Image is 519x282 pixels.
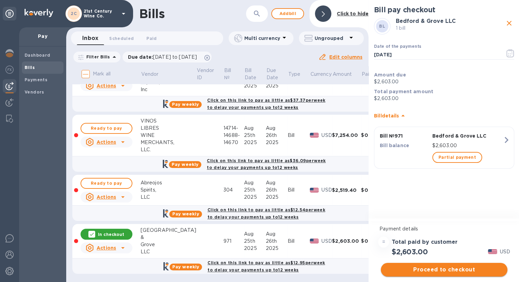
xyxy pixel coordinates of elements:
[244,186,266,194] div: 25th
[266,186,288,194] div: 26th
[332,132,361,139] div: $7,254.00
[266,139,288,146] div: 2025
[288,238,310,245] div: Bill
[380,142,430,149] p: Bill balance
[224,67,244,81] span: Bill №
[321,238,332,245] p: USD
[172,102,199,107] b: Pay weekly
[244,35,280,42] p: Multi currency
[141,132,196,139] div: WINE
[438,153,476,161] span: Partial payment
[361,187,381,194] div: $0.00
[87,179,126,187] span: Ready to pay
[244,82,266,89] div: 2025
[310,239,319,243] img: USD
[141,71,167,78] span: Vendor
[271,8,304,19] button: Addbill
[333,71,352,78] p: Amount
[329,54,362,60] u: Edit columns
[332,187,361,194] div: $2,519.40
[141,139,196,146] div: MERCHANTS,
[141,194,196,201] div: LLC
[244,139,266,146] div: 2025
[277,10,298,18] span: Add bill
[288,71,309,78] span: Type
[71,11,77,16] b: 2C
[172,264,199,269] b: Pay weekly
[266,194,288,201] div: 2025
[396,18,456,24] b: Bedford & Grove LLC
[244,132,266,139] div: 25th
[84,9,118,18] p: 21st Century Wine Co.
[141,125,196,132] div: LIBRES
[245,67,265,81] span: Bill Date
[321,132,332,139] p: USD
[337,11,369,16] b: Click to hide
[332,238,361,244] div: $2,603.00
[374,45,421,49] label: Date of the payments
[109,35,134,42] span: Scheduled
[122,52,212,62] div: Due date:[DATE] to [DATE]
[98,231,124,237] p: In checkout
[25,89,44,95] b: Vendors
[361,238,381,244] div: $0.00
[374,78,514,85] p: $2,603.00
[392,239,458,245] h3: Total paid by customer
[87,124,126,132] span: Ready to pay
[378,237,389,248] div: =
[141,71,158,78] p: Vendor
[392,248,428,256] h2: $2,603.00
[266,230,288,238] div: Aug
[25,9,53,17] img: Logo
[315,35,347,42] p: Ungrouped
[362,71,372,78] p: Paid
[266,179,288,186] div: Aug
[141,227,196,234] div: [GEOGRAPHIC_DATA]
[321,186,332,194] p: USD
[374,95,514,102] p: $2,603.00
[266,238,288,245] div: 26th
[197,67,223,81] span: Vendor ID
[504,18,514,28] button: close
[3,7,16,20] div: Unpin categories
[266,125,288,132] div: Aug
[141,117,196,125] div: VINOS
[141,241,196,248] div: Grove
[244,125,266,132] div: Aug
[97,245,116,251] u: Actions
[25,53,51,58] b: Dashboard
[374,113,399,118] b: Bill details
[374,5,514,14] h2: Bill pay checkout
[374,72,406,77] b: Amount due
[141,234,196,241] div: &
[141,248,196,255] div: LLC
[288,186,310,194] div: Bill
[500,248,510,255] p: USD
[5,66,14,74] img: Foreign exchange
[266,132,288,139] div: 26th
[379,225,509,232] p: Payment details
[362,71,381,78] span: Paid
[207,98,325,110] b: Click on this link to pay as little as $37.37 per week to delay your payments up to 12 weeks
[288,71,301,78] p: Type
[197,67,214,81] p: Vendor ID
[374,105,514,127] div: Billdetails
[432,142,503,149] p: $2,603.00
[488,249,497,254] img: USD
[266,245,288,252] div: 2025
[141,186,196,194] div: Spirits,
[379,24,385,29] b: BL
[245,67,257,81] p: Bill Date
[310,71,331,78] p: Currency
[141,146,196,153] div: LLC.
[244,238,266,245] div: 25th
[153,54,197,60] span: [DATE] to [DATE]
[207,207,325,220] b: Click on this link to pay as little as $12.54 per week to delay your payments up to 12 weeks
[84,54,110,60] p: Filter Bills
[25,65,35,70] b: Bills
[244,179,266,186] div: Aug
[81,178,132,189] button: Ready to pay
[244,230,266,238] div: Aug
[310,133,319,138] img: USD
